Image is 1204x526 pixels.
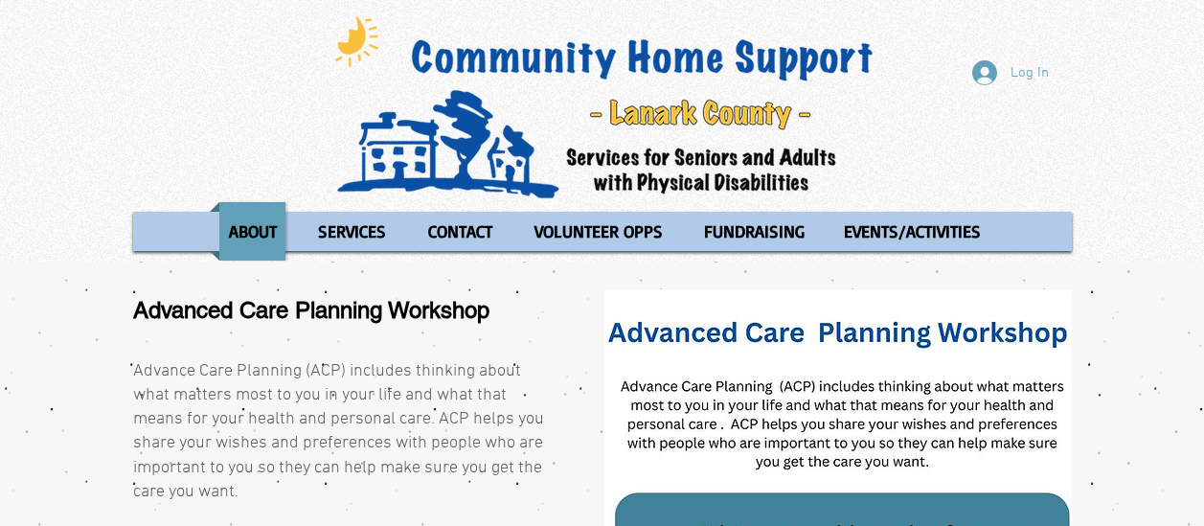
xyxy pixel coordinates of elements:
a: CONTACT [409,202,511,261]
span: Log In [1004,63,1056,83]
p: ABOUT [220,202,285,261]
p: SERVICES [309,202,395,261]
p: VOLUNTEER OPPS [526,202,671,261]
button: Log In [959,55,1062,91]
a: VOLUNTEER OPPS [516,202,681,261]
span: Advance Care Planning (ACP) includes thinking about what matters most to you in your life and wha... [133,361,544,502]
a: ABOUT [210,202,295,261]
nav: Site [133,202,1072,261]
a: SERVICES [300,202,404,261]
p: CONTACT [420,202,501,261]
span: Advanced Care Planning Workshop [133,297,489,323]
p: EVENTS/ACTIVITIES [835,202,989,261]
a: EVENTS/ACTIVITIES [826,202,999,261]
a: FUNDRAISING [686,202,821,261]
p: FUNDRAISING [695,202,813,261]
